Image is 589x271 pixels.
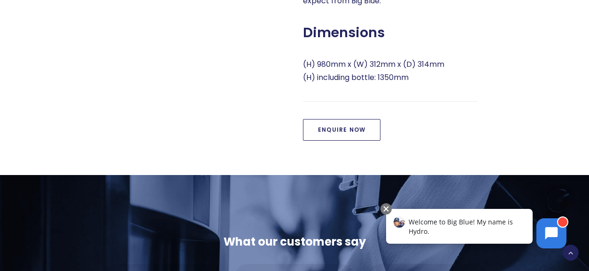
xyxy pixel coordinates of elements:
div: What our customers say [100,234,489,249]
span: Dimensions [303,24,385,41]
iframe: Chatbot [376,201,576,258]
a: Enquire Now [303,119,380,141]
p: (H) 980mm x (W) 312mm x (D) 314mm (H) including bottle: 1350mm [303,58,478,84]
